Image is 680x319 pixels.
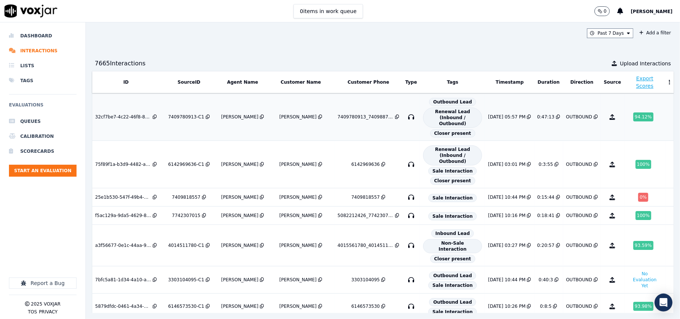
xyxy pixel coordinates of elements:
[429,98,476,106] span: Outbound Lead
[9,73,77,88] a: Tags
[39,309,58,315] button: Privacy
[566,114,592,120] div: OUTBOUND
[655,294,673,312] div: Open Intercom Messenger
[538,79,560,85] button: Duration
[168,242,204,248] div: 4014511780-C1
[351,303,380,309] div: 6146573530
[447,79,458,85] button: Tags
[95,303,151,309] div: 5879dfdc-0461-4a34-9fab-233db15a8d74
[430,177,475,185] span: Closer present
[633,302,653,311] div: 93.98 %
[279,114,317,120] div: [PERSON_NAME]
[95,114,151,120] div: 32cf7be7-4c22-46f8-8b18-1b564a22157a
[9,100,77,114] h6: Evaluations
[95,194,151,200] div: 25e1b530-547f-49b4-b5b2-ca27abfcad5e
[423,145,482,165] span: Renewal Lead (Inbound / Outbound)
[9,58,77,73] a: Lists
[351,161,380,167] div: 6142969636
[431,229,474,238] span: Inbound Lead
[538,277,553,283] div: 0:40:3
[9,165,77,177] button: Start an Evaluation
[428,194,477,202] span: Sale Interaction
[488,277,525,283] div: [DATE] 10:44 PM
[172,213,200,219] div: 7742307015
[279,161,317,167] div: [PERSON_NAME]
[488,303,525,309] div: [DATE] 10:26 PM
[638,193,648,202] div: 0 %
[95,161,151,167] div: 75f89f1a-b3d9-4482-a44f-b6f29530a027
[168,303,204,309] div: 6146573530-C1
[429,272,476,280] span: Outbound Lead
[348,79,389,85] button: Customer Phone
[168,161,204,167] div: 6142969636-C1
[428,212,477,220] span: Sale Interaction
[221,277,258,283] div: [PERSON_NAME]
[496,79,524,85] button: Timestamp
[430,129,475,137] span: Closer present
[221,161,258,167] div: [PERSON_NAME]
[221,194,258,200] div: [PERSON_NAME]
[9,114,77,129] a: Queues
[95,242,151,248] div: a3f56677-0e1c-44aa-9c37-d198d99292f4
[488,242,525,248] div: [DATE] 03:27 PM
[95,59,146,68] div: 7665 Interaction s
[279,303,317,309] div: [PERSON_NAME]
[4,4,58,18] img: voxjar logo
[636,160,651,169] div: 100 %
[9,28,77,43] a: Dashboard
[636,28,674,37] button: Add a filter
[537,242,555,248] div: 0:20:57
[31,301,60,307] p: 2025 Voxjar
[227,79,258,85] button: Agent Name
[633,241,653,250] div: 93.59 %
[429,298,476,306] span: Outbound Lead
[631,9,673,14] span: [PERSON_NAME]
[279,277,317,283] div: [PERSON_NAME]
[566,277,592,283] div: OUTBOUND
[221,303,258,309] div: [PERSON_NAME]
[338,242,394,248] div: 4015561780_4014511780
[428,281,477,289] span: Sale Interaction
[428,308,477,316] span: Sale Interaction
[537,213,555,219] div: 0:18:41
[566,161,592,167] div: OUTBOUND
[9,129,77,144] a: Calibration
[279,242,317,248] div: [PERSON_NAME]
[123,79,128,85] button: ID
[28,309,37,315] button: TOS
[537,194,555,200] div: 0:15:44
[178,79,201,85] button: SourceID
[95,213,151,219] div: f5ac129a-9da5-4629-88d5-ff08f9f86aad
[172,194,200,200] div: 7409818557
[9,144,77,159] a: Scorecards
[538,161,553,167] div: 0:3:55
[294,4,363,18] button: 0items in work queue
[168,114,204,120] div: 7409780913-C1
[488,161,525,167] div: [DATE] 03:01 PM
[168,277,204,283] div: 3303104095-C1
[633,112,653,121] div: 94.12 %
[604,79,621,85] button: Source
[540,303,552,309] div: 0:8:5
[351,194,380,200] div: 7409818557
[566,303,592,309] div: OUTBOUND
[95,277,151,283] div: 7bfc5a81-1d34-4a10-a676-63fef7b97b5c
[281,79,321,85] button: Customer Name
[570,79,593,85] button: Direction
[587,28,633,38] button: Past 7 Days
[428,167,477,175] span: Sale Interaction
[631,7,680,16] button: [PERSON_NAME]
[628,75,662,90] button: Export Scores
[221,114,258,120] div: [PERSON_NAME]
[221,213,258,219] div: [PERSON_NAME]
[627,269,662,290] button: No Evaluation Yet
[9,278,77,289] button: Report a Bug
[594,6,610,16] button: 0
[338,114,394,120] div: 7409780913_7409887408
[537,114,555,120] div: 0:47:13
